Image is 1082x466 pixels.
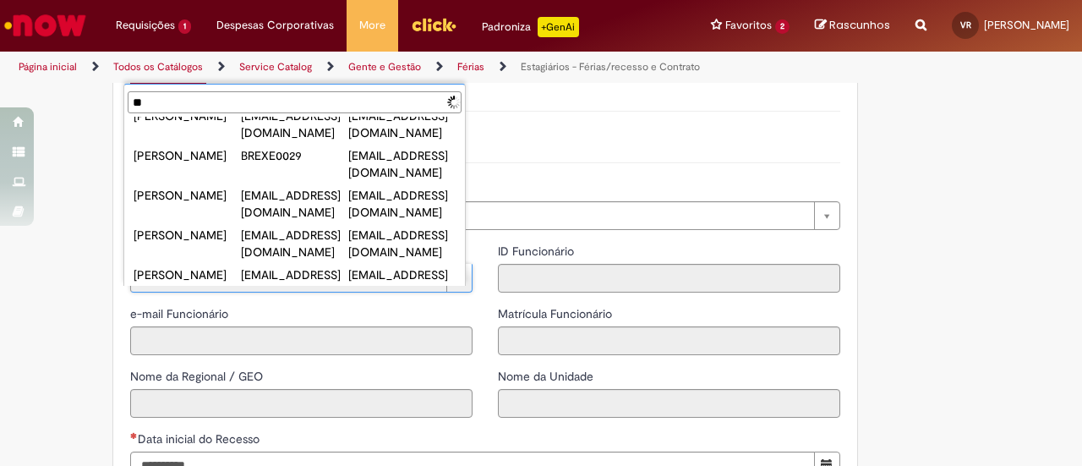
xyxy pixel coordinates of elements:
div: [PERSON_NAME] [134,266,241,283]
div: [PERSON_NAME] [134,147,241,164]
div: [EMAIL_ADDRESS][DOMAIN_NAME] [348,266,456,300]
ul: Funcionário(s) [124,117,465,286]
div: [EMAIL_ADDRESS][DOMAIN_NAME] [348,187,456,221]
div: [EMAIL_ADDRESS][DOMAIN_NAME] [348,147,456,181]
div: [EMAIL_ADDRESS][DOMAIN_NAME] [241,107,348,141]
div: [EMAIL_ADDRESS][DOMAIN_NAME] [241,187,348,221]
div: [EMAIL_ADDRESS][DOMAIN_NAME] [241,227,348,260]
div: [PERSON_NAME] [134,187,241,204]
div: [EMAIL_ADDRESS][DOMAIN_NAME] [348,227,456,260]
div: [EMAIL_ADDRESS][DOMAIN_NAME] [241,266,348,300]
div: [EMAIL_ADDRESS][DOMAIN_NAME] [348,107,456,141]
div: BREXE0029 [241,147,348,164]
div: [PERSON_NAME] [134,227,241,244]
